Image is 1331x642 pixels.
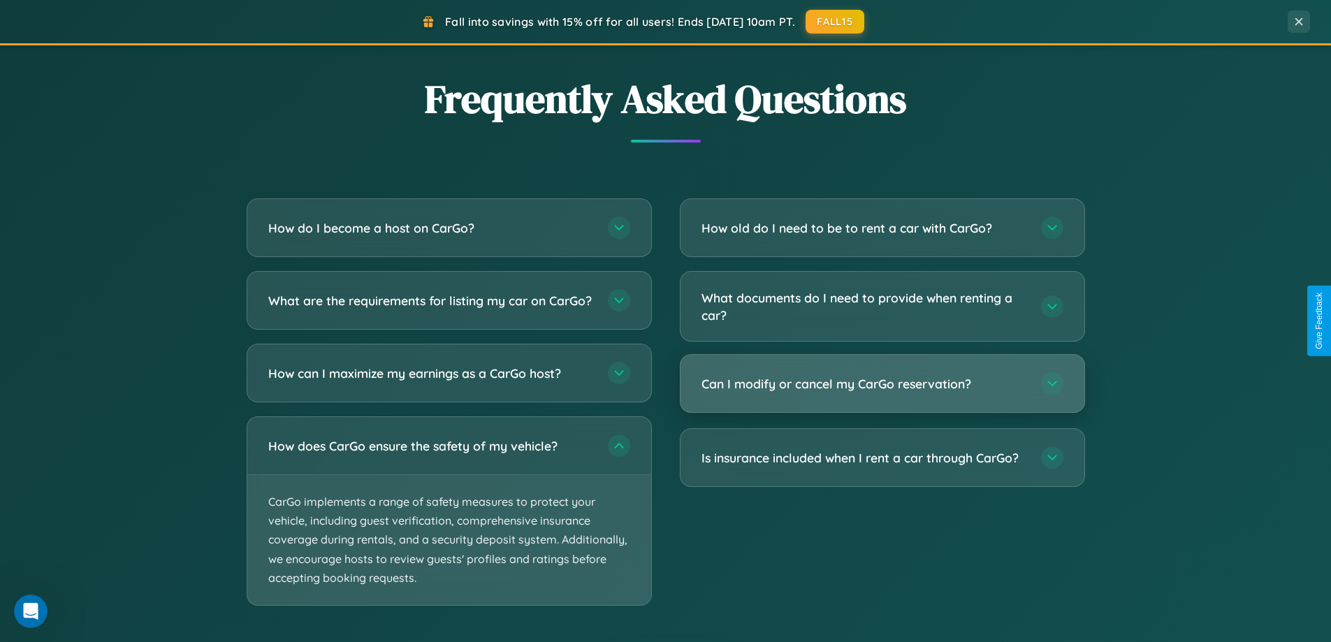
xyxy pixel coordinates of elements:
p: CarGo implements a range of safety measures to protect your vehicle, including guest verification... [247,475,651,605]
h3: Is insurance included when I rent a car through CarGo? [701,449,1027,467]
h3: How can I maximize my earnings as a CarGo host? [268,365,594,382]
h3: What are the requirements for listing my car on CarGo? [268,292,594,309]
h2: Frequently Asked Questions [247,72,1085,126]
h3: How old do I need to be to rent a car with CarGo? [701,219,1027,237]
h3: How do I become a host on CarGo? [268,219,594,237]
button: FALL15 [806,10,864,34]
h3: How does CarGo ensure the safety of my vehicle? [268,437,594,455]
div: Give Feedback [1314,293,1324,349]
iframe: Intercom live chat [14,594,48,628]
h3: What documents do I need to provide when renting a car? [701,289,1027,323]
h3: Can I modify or cancel my CarGo reservation? [701,375,1027,393]
span: Fall into savings with 15% off for all users! Ends [DATE] 10am PT. [445,15,795,29]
